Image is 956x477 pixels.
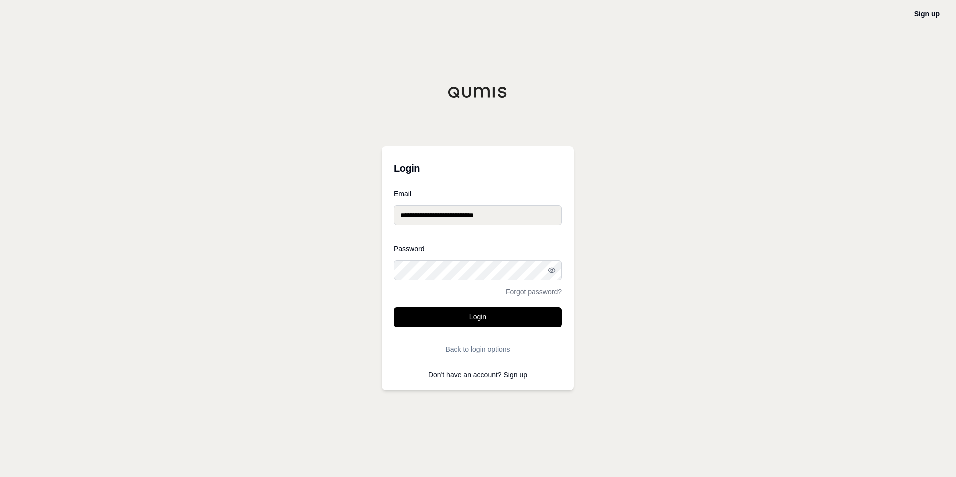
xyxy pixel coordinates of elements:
[394,339,562,359] button: Back to login options
[394,371,562,378] p: Don't have an account?
[506,288,562,295] a: Forgot password?
[394,245,562,252] label: Password
[394,307,562,327] button: Login
[504,371,527,379] a: Sign up
[394,158,562,178] h3: Login
[448,86,508,98] img: Qumis
[394,190,562,197] label: Email
[914,10,940,18] a: Sign up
